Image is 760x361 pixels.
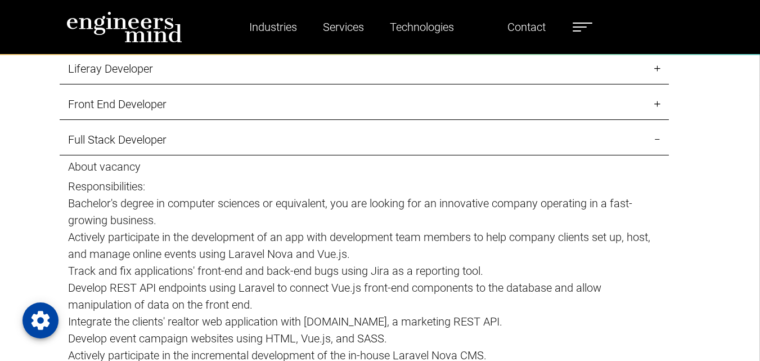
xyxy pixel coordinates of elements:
[68,330,660,347] p: Develop event campaign websites using HTML, Vue.js, and SASS.
[68,229,660,262] p: Actively participate in the development of an app with development team members to help company c...
[68,279,660,313] p: Develop REST API endpoints using Laravel to connect Vue.js front-end components to the database a...
[60,89,669,120] a: Front End Developer
[68,160,660,173] h5: About vacancy
[68,195,660,229] p: Bachelor's degree in computer sciences or equivalent, you are looking for an innovative company o...
[68,178,660,195] p: Responsibilities:
[245,14,302,40] a: Industries
[503,14,550,40] a: Contact
[60,54,669,84] a: Liferay Developer
[68,313,660,330] p: Integrate the clients' realtor web application with [DOMAIN_NAME], a marketing REST API.
[60,124,669,155] a: Full Stack Developer
[318,14,368,40] a: Services
[66,11,182,43] img: logo
[385,14,458,40] a: Technologies
[68,262,660,279] p: Track and fix applications' front-end and back-end bugs using Jira as a reporting tool.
